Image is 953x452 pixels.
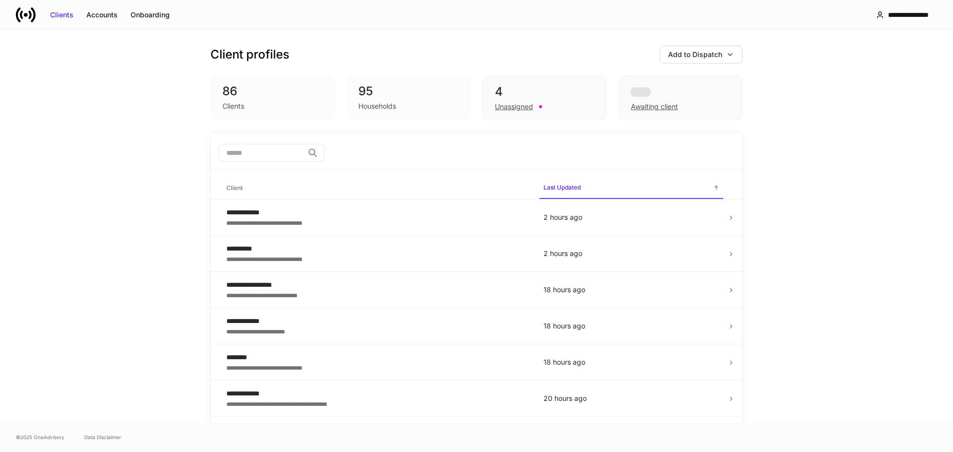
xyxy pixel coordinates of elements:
div: Households [358,101,396,111]
p: 18 hours ago [544,321,719,331]
div: Accounts [86,10,118,20]
div: 86 [222,83,323,99]
div: 4Unassigned [482,75,607,120]
h3: Client profiles [210,47,289,63]
a: Data Disclaimer [84,433,121,441]
span: © 2025 OneAdvisory [16,433,65,441]
h6: Last Updated [544,183,581,192]
h6: Client [226,183,243,193]
div: 95 [358,83,459,99]
p: 18 hours ago [544,285,719,295]
div: Awaiting client [618,75,743,120]
span: Last Updated [540,178,723,199]
div: 4 [495,84,594,100]
button: Onboarding [124,7,176,23]
button: Add to Dispatch [660,46,743,64]
div: Unassigned [495,102,533,112]
p: 18 hours ago [544,357,719,367]
p: 2 hours ago [544,249,719,258]
button: Clients [44,7,80,23]
p: 2 hours ago [544,212,719,222]
div: Onboarding [131,10,170,20]
div: Add to Dispatch [668,50,722,60]
div: Awaiting client [631,102,678,112]
span: Client [222,178,532,198]
div: Clients [222,101,244,111]
div: Clients [50,10,73,20]
button: Accounts [80,7,124,23]
p: 20 hours ago [544,393,719,403]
